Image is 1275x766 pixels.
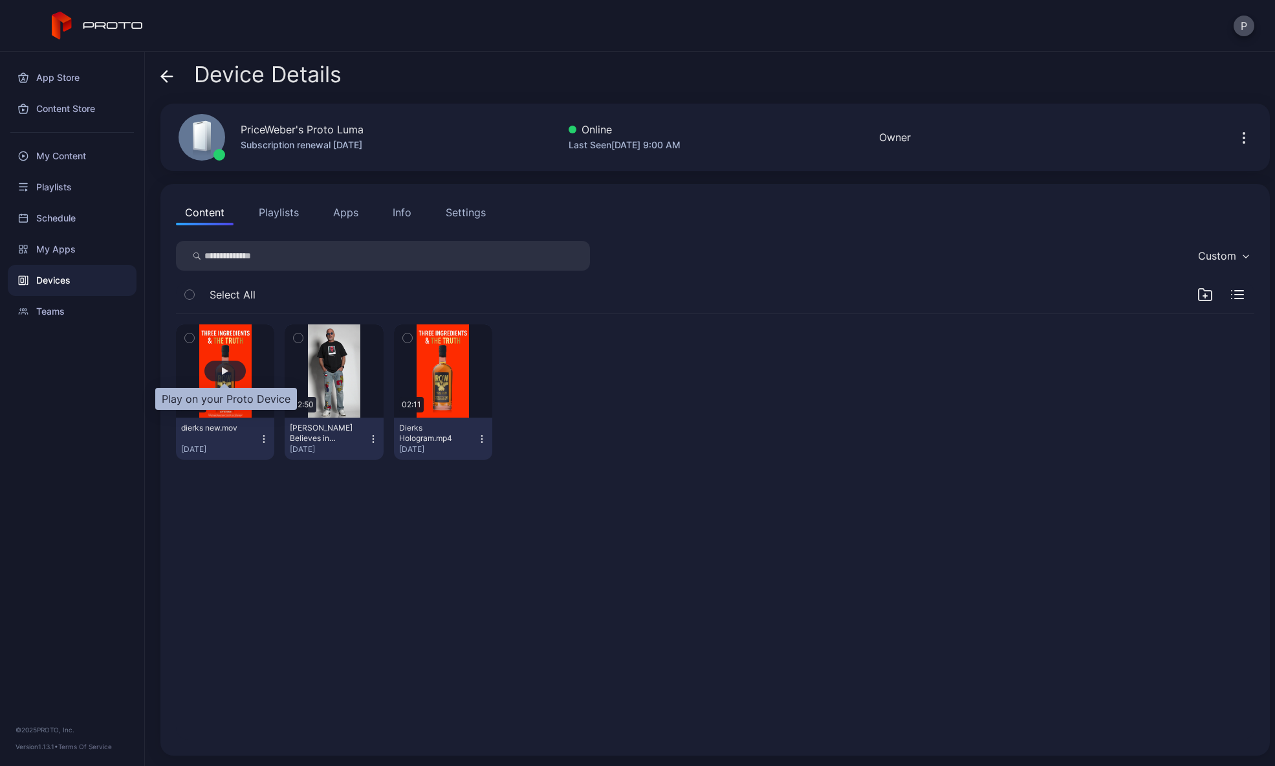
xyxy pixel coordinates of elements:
[394,418,492,460] button: Dierks Hologram.mp4[DATE]
[879,130,911,145] div: Owner
[446,205,486,220] div: Settings
[1192,241,1254,271] button: Custom
[324,199,367,225] button: Apps
[8,203,136,234] a: Schedule
[290,444,367,455] div: [DATE]
[155,388,297,410] div: Play on your Proto Device
[8,265,136,296] a: Devices
[176,199,234,225] button: Content
[16,725,129,735] div: © 2025 PROTO, Inc.
[176,418,274,460] button: dierks new.mov[DATE]
[250,199,308,225] button: Playlists
[241,122,364,137] div: PriceWeber's Proto Luma
[393,205,411,220] div: Info
[181,423,252,433] div: dierks new.mov
[8,296,136,327] a: Teams
[241,137,364,153] div: Subscription renewal [DATE]
[210,287,256,302] span: Select All
[8,234,136,265] a: My Apps
[8,172,136,203] a: Playlists
[16,743,58,750] span: Version 1.13.1 •
[569,122,681,137] div: Online
[8,141,136,172] a: My Content
[8,93,136,124] a: Content Store
[399,444,477,455] div: [DATE]
[290,423,361,444] div: Howie Mandel Believes in Proto.mp4
[58,743,112,750] a: Terms Of Service
[437,199,495,225] button: Settings
[8,62,136,93] a: App Store
[181,444,259,455] div: [DATE]
[1234,16,1254,36] button: P
[399,423,470,444] div: Dierks Hologram.mp4
[285,418,383,460] button: [PERSON_NAME] Believes in Proto.mp4[DATE]
[194,62,342,87] span: Device Details
[569,137,681,153] div: Last Seen [DATE] 9:00 AM
[1198,249,1236,262] div: Custom
[384,199,420,225] button: Info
